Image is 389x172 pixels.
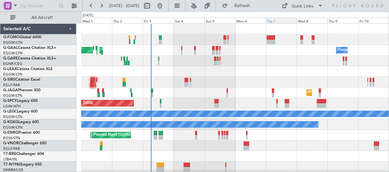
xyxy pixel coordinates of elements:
a: EGGW/LTN [3,40,22,45]
span: G-VNOR [3,141,19,145]
span: G-GARE [3,57,18,60]
a: T7-BREChallenger 604 [3,152,44,156]
div: Thu 2 [112,18,143,23]
div: Fri 10 [358,18,389,23]
div: Sun 5 [204,18,235,23]
button: Refresh [219,1,258,11]
div: Sat 4 [174,18,204,23]
a: G-GARECessna Citation XLS+ [3,57,56,60]
div: Planned Maint [GEOGRAPHIC_DATA] ([GEOGRAPHIC_DATA]) [94,130,195,140]
a: G-JAGAPhenom 300 [3,88,40,92]
a: LGAV/ATH [3,104,21,109]
button: Quick Links [279,1,326,11]
a: G-SPCYLegacy 650 [3,99,38,103]
div: Fri 3 [143,18,174,23]
div: [DATE] [82,13,93,18]
div: Wed 8 [297,18,327,23]
span: G-LEGC [3,110,17,113]
span: Refresh [229,4,256,8]
div: Tue 7 [266,18,297,23]
a: EGLF/FAB [3,146,20,151]
a: G-KGKGLegacy 600 [3,120,39,124]
span: T7-BRE [3,152,16,156]
a: T7-N1960Legacy 650 [3,163,42,167]
span: G-FOMO [3,35,20,39]
a: EGSS/STN [3,136,20,140]
span: G-JAGA [3,88,18,92]
div: Wed 1 [81,18,112,23]
button: All Aircraft [7,13,70,23]
a: EGGW/LTN [3,51,22,56]
span: G-SIRS [3,78,15,82]
span: All Aircraft [17,15,68,20]
a: EGGW/LTN [3,114,22,119]
a: G-LEGCLegacy 600 [3,110,38,113]
span: G-GAAL [3,46,18,50]
a: EGGW/LTN [3,125,22,130]
a: G-VNORChallenger 650 [3,141,47,145]
span: G-LEAX [3,67,17,71]
div: Thu 9 [327,18,358,23]
input: Trip Number [20,1,56,11]
a: EGLF/FAB [3,83,20,87]
a: LTBA/ISL [3,157,18,162]
a: G-LEAXCessna Citation XLS [3,67,53,71]
div: Mon 6 [235,18,266,23]
a: G-SIRSCitation Excel [3,78,40,82]
a: G-ENRGPraetor 600 [3,131,40,135]
a: EGGW/LTN [3,93,22,98]
span: G-ENRG [3,131,18,135]
span: T7-N1960 [3,163,21,167]
a: G-GAALCessna Citation XLS+ [3,46,56,50]
div: Owner [338,45,349,55]
a: EGNR/CEG [3,61,22,66]
span: G-SPCY [3,99,17,103]
span: G-KGKG [3,120,18,124]
a: EGGW/LTN [3,72,22,77]
div: Quick Links [291,3,313,10]
a: G-FOMOGlobal 6000 [3,35,41,39]
span: [DATE] - [DATE] [109,3,139,9]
